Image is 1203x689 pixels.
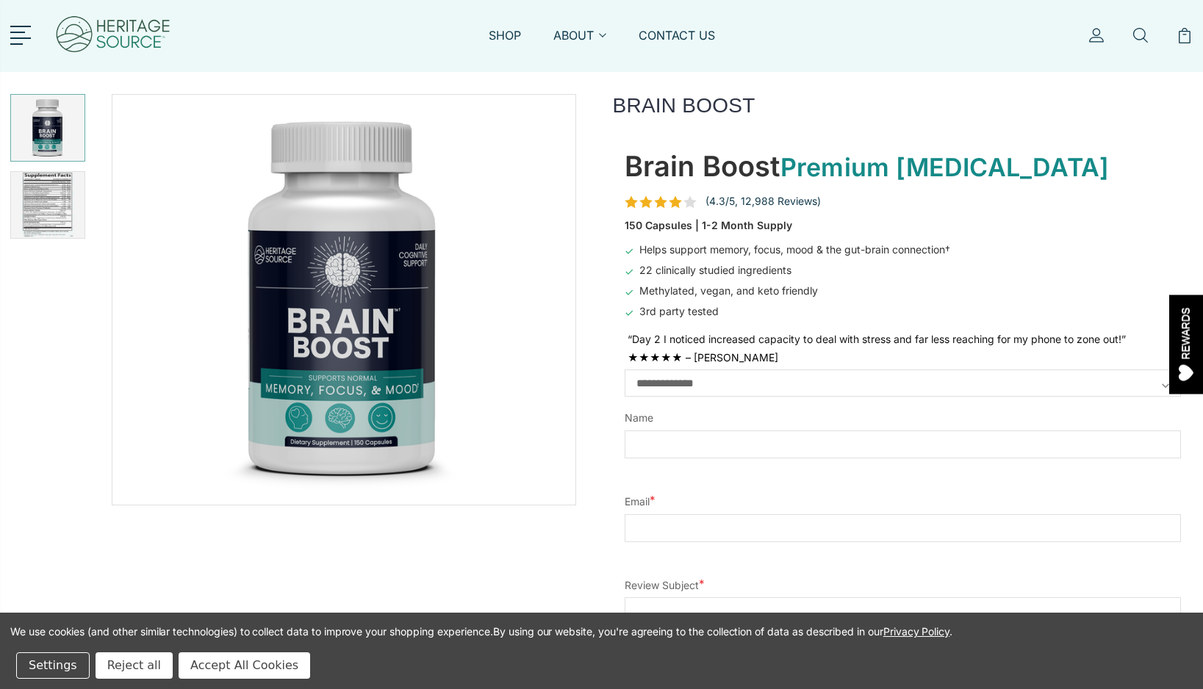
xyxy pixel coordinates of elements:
[625,145,1110,187] div: Brain Boost
[613,94,1193,118] h1: BRAIN BOOST
[15,172,81,238] img: BRAIN BOOST
[625,576,1182,593] label: Review Subject
[628,331,1182,347] div: “Day 2 I noticed increased capacity to deal with stress and far less reaching for my phone to zon...
[639,284,818,297] span: Methylated, vegan, and keto friendly
[705,195,821,207] span: (4.3/5, 12,988 Reviews)
[628,350,1182,365] div: ★★★★★ – [PERSON_NAME]
[625,410,1182,425] label: Name
[625,492,1182,509] label: Email
[625,286,633,299] span: ✓
[625,195,697,209] span: rating 4.3
[179,652,310,679] button: Accept All Cookies
[639,27,715,61] a: CONTACT US
[883,625,949,638] a: Privacy Policy
[780,152,1109,182] span: Premium [MEDICAL_DATA]
[10,625,952,638] span: We use cookies (and other similar technologies) to collect data to improve your shopping experien...
[489,27,521,61] a: SHOP
[625,245,633,258] span: ✓
[625,265,633,278] span: ✓
[625,306,633,320] span: ✓
[639,305,719,318] span: 3rd party tested
[553,27,606,61] a: ABOUT
[639,264,791,277] span: 22 clinically studied ingredients
[139,95,549,505] img: BRAIN BOOST
[54,7,172,65] img: Heritage Source
[15,95,81,161] img: BRAIN BOOST
[96,652,173,679] button: Reject all
[625,217,1182,233] div: 150 Capsules | 1-2 Month Supply
[639,243,950,256] span: Helps support memory, focus, mood & the gut-brain connection†
[16,652,90,679] button: Settings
